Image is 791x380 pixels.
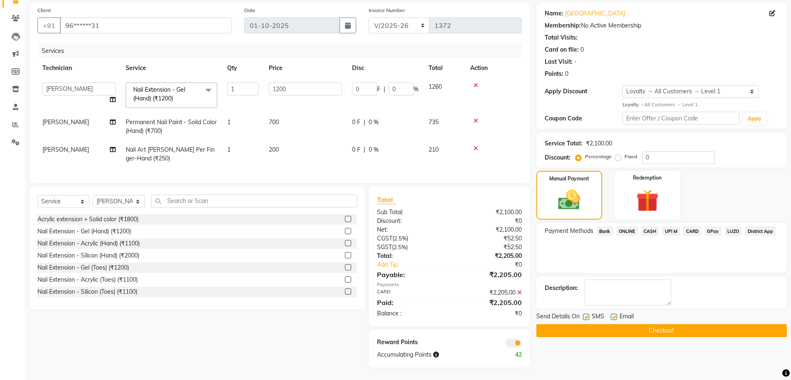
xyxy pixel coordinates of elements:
[704,226,722,236] span: GPay
[371,234,449,243] div: ( )
[394,235,407,242] span: 2.5%
[545,114,622,123] div: Coupon Code
[449,297,528,307] div: ₹2,205.00
[620,312,634,322] span: Email
[371,338,449,347] div: Reward Points
[42,146,89,153] span: [PERSON_NAME]
[347,59,424,77] th: Disc
[662,226,680,236] span: UPI M
[622,112,739,125] input: Enter Offer / Coupon Code
[545,70,563,78] div: Points:
[37,275,138,284] div: Nail Extension - Acrylic (Toes) (₹1100)
[585,153,612,160] label: Percentage
[449,208,528,217] div: ₹2,100.00
[551,187,587,213] img: _cash.svg
[371,260,463,269] a: Add Tip
[449,234,528,243] div: ₹52.50
[369,145,379,154] span: 0 %
[536,324,787,337] button: Checkout
[151,195,357,207] input: Search or Scan
[683,226,701,236] span: CARD
[545,153,570,162] div: Discount:
[574,57,577,66] div: -
[369,118,379,127] span: 0 %
[37,287,137,296] div: Nail Extension - Silicon (Toes) (₹1100)
[449,225,528,234] div: ₹2,100.00
[545,57,573,66] div: Last Visit:
[384,85,385,94] span: |
[37,251,139,260] div: Nail Extension - Silicon (Hand) (₹2000)
[371,288,449,297] div: CARD
[545,227,593,235] span: Payment Methods
[60,17,232,33] input: Search by Name/Mobile/Email/Code
[536,312,580,322] span: Send Details On
[121,59,222,77] th: Service
[37,239,140,248] div: Nail Extension - Acrylic (Hand) (₹1100)
[371,252,449,260] div: Total:
[37,17,61,33] button: +91
[545,139,583,148] div: Service Total:
[37,215,139,224] div: Acrylic extension + Solid color (₹1800)
[449,288,528,297] div: ₹2,205.00
[369,7,405,14] label: Invoice Number
[622,102,645,107] strong: Loyalty →
[377,195,396,204] span: Total
[227,146,231,153] span: 1
[414,85,419,94] span: %
[38,43,528,59] div: Services
[633,174,662,182] label: Redemption
[449,309,528,318] div: ₹0
[126,118,217,135] span: Permanent Nail Paint - Solid Color (Hand) (₹700)
[549,175,589,182] label: Manual Payment
[371,243,449,252] div: ( )
[545,9,563,18] div: Name:
[429,83,442,90] span: 1260
[592,312,604,322] span: SMS
[449,217,528,225] div: ₹0
[264,59,347,77] th: Price
[269,146,279,153] span: 200
[364,118,365,127] span: |
[37,227,131,236] div: Nail Extension - Gel (Hand) (₹1200)
[616,226,638,236] span: ONLINE
[227,118,231,126] span: 1
[597,226,613,236] span: Bank
[37,263,129,272] div: Nail Extension - Gel (Toes) (₹1200)
[352,118,360,127] span: 0 F
[641,226,659,236] span: CASH
[371,297,449,307] div: Paid:
[565,9,625,18] a: [GEOGRAPHIC_DATA]
[545,45,579,54] div: Card on file:
[545,87,622,96] div: Apply Discount
[424,59,465,77] th: Total
[37,7,51,14] label: Client
[629,187,666,215] img: _gift.svg
[625,153,637,160] label: Fixed
[377,243,392,251] span: SGST
[488,350,528,359] div: 42
[545,21,779,30] div: No Active Membership
[377,235,392,242] span: CGST
[586,139,612,148] div: ₹2,100.00
[743,112,766,125] button: Apply
[371,208,449,217] div: Sub Total:
[371,350,489,359] div: Accumulating Points
[545,284,578,292] div: Description:
[371,270,449,280] div: Payable:
[725,226,742,236] span: LUZO
[394,244,406,250] span: 2.5%
[364,145,365,154] span: |
[377,85,380,94] span: F
[622,101,779,108] div: All Customers → Level 1
[244,7,255,14] label: Date
[465,59,522,77] th: Action
[42,118,89,126] span: [PERSON_NAME]
[545,21,581,30] div: Membership:
[269,118,279,126] span: 700
[377,281,522,288] div: Payments
[545,33,578,42] div: Total Visits:
[449,270,528,280] div: ₹2,205.00
[352,145,360,154] span: 0 F
[126,146,215,162] span: Nail Art [PERSON_NAME] Per Finger-Hand (₹250)
[371,225,449,234] div: Net:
